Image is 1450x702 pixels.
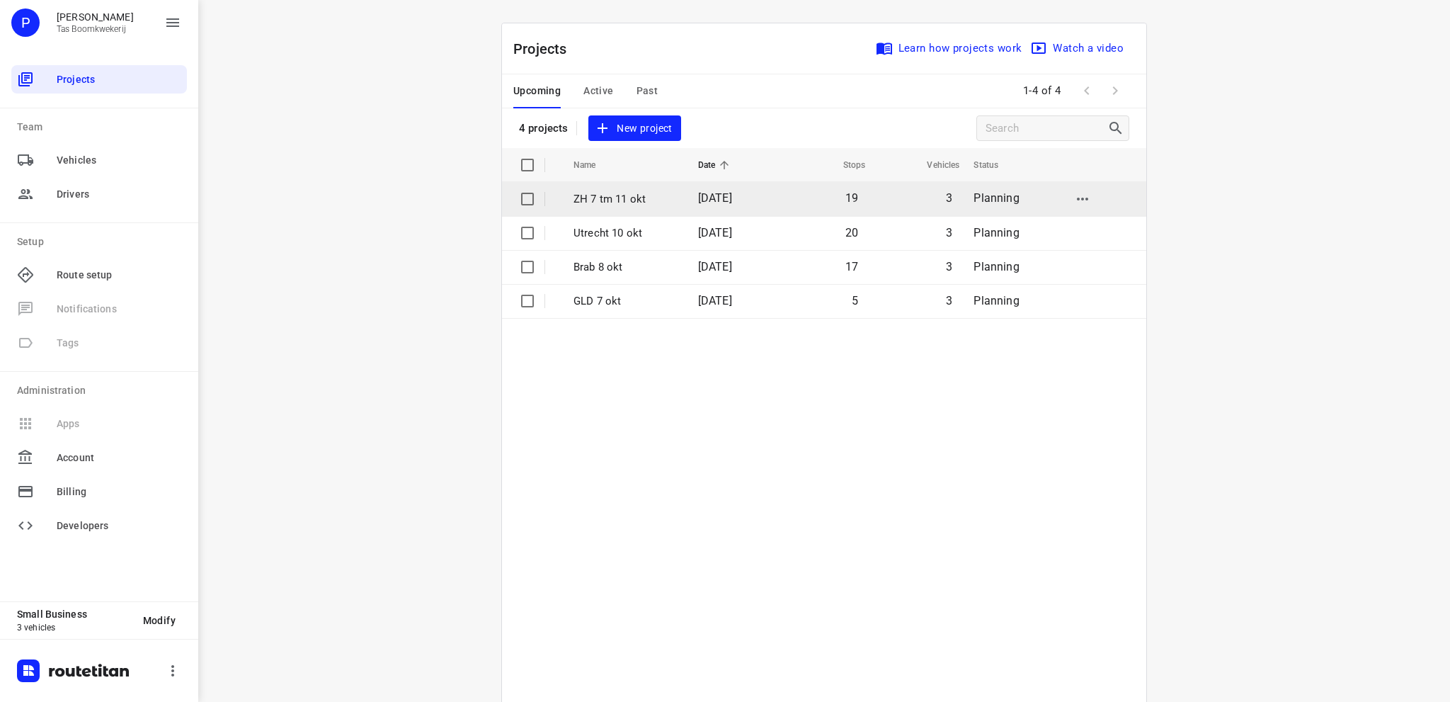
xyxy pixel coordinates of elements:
span: New project [597,120,672,137]
span: Available only on our Business plan [11,326,187,360]
span: Stops [825,157,866,174]
p: Setup [17,234,187,249]
span: 3 [946,226,952,239]
span: Previous Page [1073,77,1101,105]
p: Peter Tas [57,11,134,23]
div: Search [1107,120,1129,137]
span: Upcoming [513,82,561,100]
span: Next Page [1101,77,1129,105]
p: Utrecht 10 okt [573,225,677,242]
button: New project [588,115,680,142]
span: Route setup [57,268,181,283]
p: Small Business [17,608,132,620]
span: Projects [57,72,181,87]
span: 19 [845,191,858,205]
span: Status [974,157,1017,174]
span: Modify [143,615,176,626]
span: [DATE] [698,294,732,307]
p: 4 projects [519,122,568,135]
span: [DATE] [698,260,732,273]
p: Brab 8 okt [573,259,677,276]
span: Vehicles [908,157,959,174]
span: 3 [946,294,952,307]
p: Projects [513,38,578,60]
span: Date [698,157,734,174]
span: Vehicles [57,153,181,168]
span: 1-4 of 4 [1017,76,1067,106]
div: Billing [11,477,187,506]
p: Tas Boomkwekerij [57,24,134,34]
p: ZH 7 tm 11 okt [573,191,677,208]
span: Planning [974,191,1019,205]
span: Billing [57,485,181,499]
span: Planning [974,260,1019,273]
span: Planning [974,226,1019,239]
span: Account [57,451,181,465]
p: 3 vehicles [17,623,132,633]
span: 20 [845,226,858,239]
p: Administration [17,383,187,398]
span: 3 [946,260,952,273]
div: Projects [11,65,187,94]
span: 17 [845,260,858,273]
div: Drivers [11,180,187,208]
span: Available only on our Business plan [11,292,187,326]
input: Search projects [986,118,1107,140]
p: Team [17,120,187,135]
span: [DATE] [698,191,732,205]
span: Active [583,82,613,100]
span: Past [636,82,658,100]
span: [DATE] [698,226,732,239]
span: Planning [974,294,1019,307]
div: Account [11,443,187,472]
span: 3 [946,191,952,205]
span: Available only on our Business plan [11,407,187,441]
span: Name [573,157,615,174]
span: 5 [852,294,858,307]
div: Route setup [11,261,187,289]
button: Modify [132,608,187,633]
div: Vehicles [11,146,187,174]
div: Developers [11,511,187,540]
div: P [11,9,40,37]
span: Drivers [57,187,181,202]
span: Developers [57,519,181,533]
p: GLD 7 okt [573,293,677,310]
